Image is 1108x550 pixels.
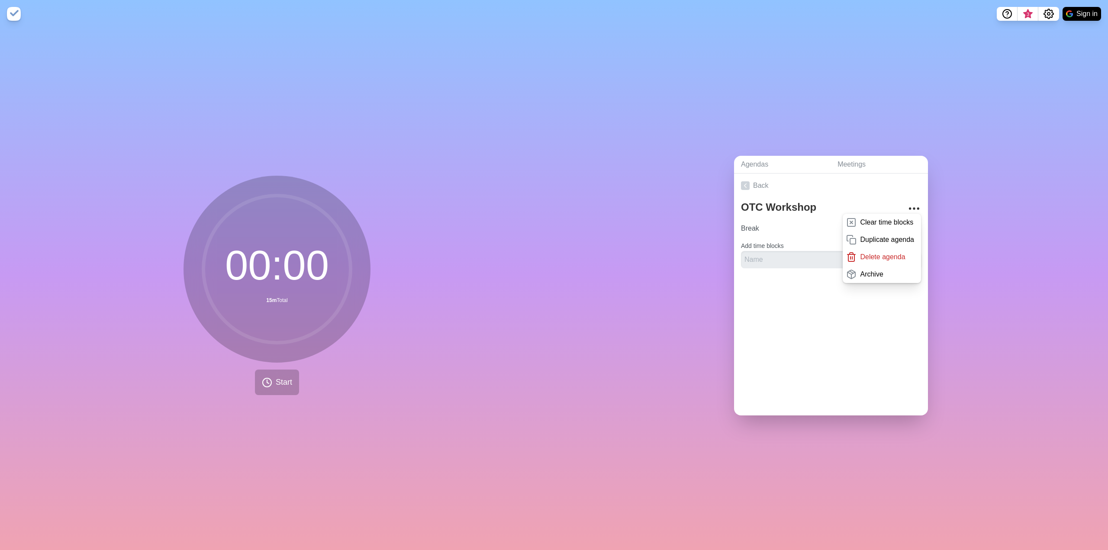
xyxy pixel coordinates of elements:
[997,7,1018,21] button: Help
[1018,7,1038,21] button: What’s new
[7,7,21,21] img: timeblocks logo
[860,235,914,245] p: Duplicate agenda
[738,220,860,237] input: Name
[734,156,831,174] a: Agendas
[734,174,928,198] a: Back
[1063,7,1101,21] button: Sign in
[276,376,292,388] span: Start
[1038,7,1059,21] button: Settings
[905,200,923,217] button: More
[860,252,905,262] p: Delete agenda
[1066,10,1073,17] img: google logo
[860,269,883,280] p: Archive
[741,251,873,268] input: Name
[741,242,784,249] label: Add time blocks
[255,370,299,395] button: Start
[860,217,913,228] p: Clear time blocks
[1024,11,1031,18] span: 3
[831,156,928,174] a: Meetings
